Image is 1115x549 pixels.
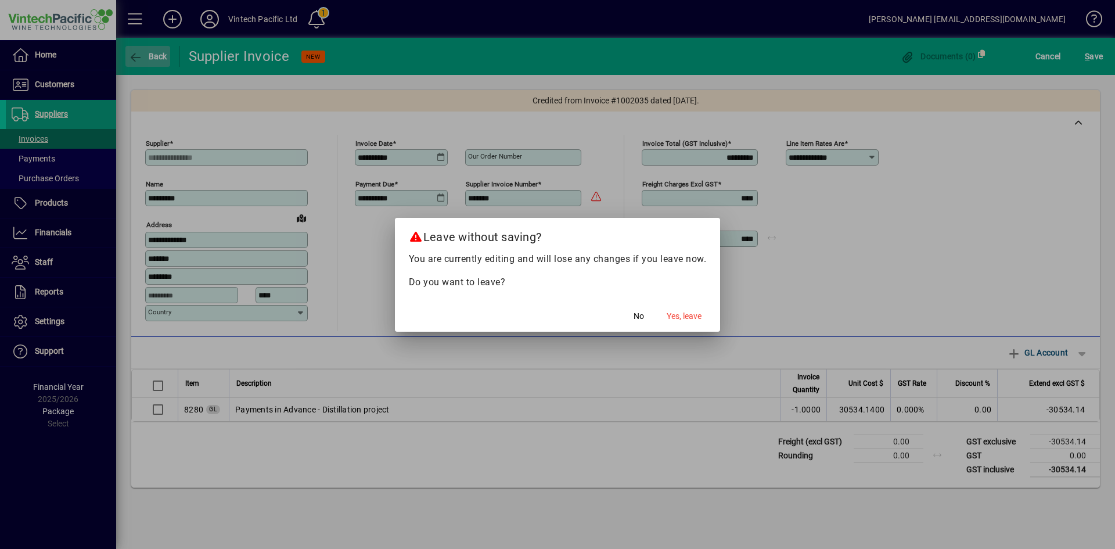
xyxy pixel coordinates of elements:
[662,306,706,327] button: Yes, leave
[409,275,707,289] p: Do you want to leave?
[395,218,721,252] h2: Leave without saving?
[409,252,707,266] p: You are currently editing and will lose any changes if you leave now.
[667,310,702,322] span: Yes, leave
[634,310,644,322] span: No
[620,306,657,327] button: No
